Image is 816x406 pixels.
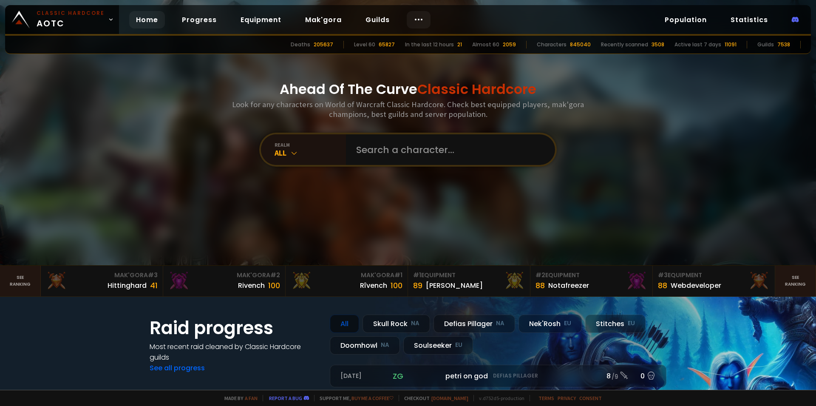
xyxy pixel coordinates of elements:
[455,341,462,349] small: EU
[286,266,408,296] a: Mak'Gora#1Rîvench100
[150,341,320,363] h4: Most recent raid cleaned by Classic Hardcore guilds
[351,134,545,165] input: Search a character...
[725,41,737,48] div: 11091
[535,280,545,291] div: 88
[652,41,664,48] div: 3508
[503,41,516,48] div: 2059
[280,79,536,99] h1: Ahead Of The Curve
[601,41,648,48] div: Recently scanned
[268,280,280,291] div: 100
[535,271,647,280] div: Equipment
[150,315,320,341] h1: Raid progress
[229,99,587,119] h3: Look for any characters on World of Warcraft Classic Hardcore. Check best equipped players, mak'g...
[558,395,576,401] a: Privacy
[579,395,602,401] a: Consent
[518,315,582,333] div: Nek'Rosh
[391,280,402,291] div: 100
[530,266,653,296] a: #2Equipment88Notafreezer
[564,319,571,328] small: EU
[658,11,714,28] a: Population
[411,319,419,328] small: NA
[394,271,402,279] span: # 1
[473,395,524,401] span: v. d752d5 - production
[291,41,310,48] div: Deaths
[234,11,288,28] a: Equipment
[238,280,265,291] div: Rivench
[585,315,646,333] div: Stitches
[291,271,402,280] div: Mak'Gora
[405,41,454,48] div: In the last 12 hours
[724,11,775,28] a: Statistics
[37,9,105,30] span: AOTC
[777,41,790,48] div: 7538
[426,280,483,291] div: [PERSON_NAME]
[148,271,158,279] span: # 3
[658,271,668,279] span: # 3
[270,271,280,279] span: # 2
[330,365,666,387] a: [DATE]zgpetri on godDefias Pillager8 /90
[472,41,499,48] div: Almost 60
[175,11,224,28] a: Progress
[314,41,333,48] div: 205637
[129,11,165,28] a: Home
[674,41,721,48] div: Active last 7 days
[330,315,359,333] div: All
[359,11,397,28] a: Guilds
[360,280,387,291] div: Rîvench
[757,41,774,48] div: Guilds
[457,41,462,48] div: 21
[381,341,389,349] small: NA
[535,271,545,279] span: # 2
[108,280,147,291] div: Hittinghard
[219,395,258,401] span: Made by
[275,148,346,158] div: All
[351,395,394,401] a: Buy me a coffee
[46,271,158,280] div: Mak'Gora
[496,319,504,328] small: NA
[363,315,430,333] div: Skull Rock
[413,280,422,291] div: 89
[413,271,525,280] div: Equipment
[168,271,280,280] div: Mak'Gora
[314,395,394,401] span: Support me,
[150,363,205,373] a: See all progress
[537,41,567,48] div: Characters
[548,280,589,291] div: Notafreezer
[653,266,775,296] a: #3Equipment88Webdeveloper
[413,271,421,279] span: # 1
[417,79,536,99] span: Classic Hardcore
[330,336,400,355] div: Doomhowl
[150,280,158,291] div: 41
[298,11,348,28] a: Mak'gora
[37,9,105,17] small: Classic Hardcore
[163,266,286,296] a: Mak'Gora#2Rivench100
[671,280,721,291] div: Webdeveloper
[570,41,591,48] div: 845040
[5,5,119,34] a: Classic HardcoreAOTC
[403,336,473,355] div: Soulseeker
[433,315,515,333] div: Defias Pillager
[538,395,554,401] a: Terms
[775,266,816,296] a: Seeranking
[379,41,395,48] div: 65827
[399,395,468,401] span: Checkout
[658,271,770,280] div: Equipment
[275,142,346,148] div: realm
[628,319,635,328] small: EU
[658,280,667,291] div: 88
[41,266,163,296] a: Mak'Gora#3Hittinghard41
[431,395,468,401] a: [DOMAIN_NAME]
[245,395,258,401] a: a fan
[408,266,530,296] a: #1Equipment89[PERSON_NAME]
[269,395,302,401] a: Report a bug
[354,41,375,48] div: Level 60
